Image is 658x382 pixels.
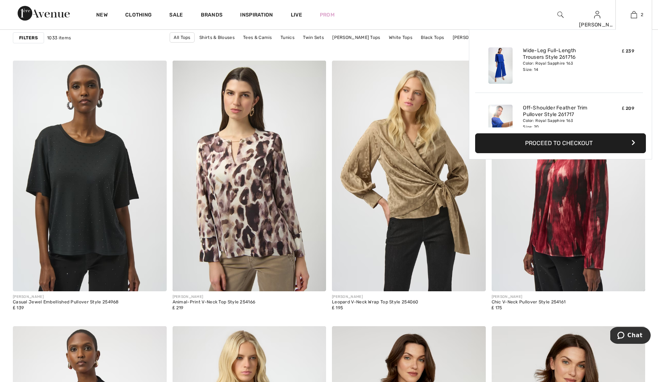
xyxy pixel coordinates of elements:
[13,300,119,305] div: Casual Jewel Embellished Pullover Style 254968
[173,300,256,305] div: Animal-Print V-Neck Top Style 254166
[523,47,595,61] a: Wide-Leg Full-Length Trousers Style 261716
[173,305,184,310] span: ₤ 219
[488,47,513,84] img: Wide-Leg Full-Length Trousers Style 261716
[332,61,486,291] img: Leopard V-Neck Wrap Top Style 254060. Taupe
[291,11,302,19] a: Live
[240,12,273,19] span: Inspiration
[169,12,183,19] a: Sale
[13,61,167,291] img: Casual Jewel Embellished Pullover Style 254968. Black
[610,327,651,345] iframe: Opens a widget where you can chat to one of our agents
[125,12,152,19] a: Clothing
[320,11,335,19] a: Prom
[96,12,108,19] a: New
[622,106,634,111] span: ₤ 209
[18,6,70,21] img: 1ère Avenue
[449,33,504,42] a: [PERSON_NAME] Tops
[277,33,298,42] a: Tunics
[173,294,256,300] div: [PERSON_NAME]
[385,33,416,42] a: White Tops
[523,105,595,118] a: Off-Shoulder Feather Trim Pullover Style 261717
[616,10,652,19] a: 2
[557,10,564,19] img: search the website
[641,11,643,18] span: 2
[239,33,276,42] a: Tees & Camis
[492,300,566,305] div: Chic V-Neck Pullover Style 254161
[329,33,384,42] a: [PERSON_NAME] Tops
[579,21,615,29] div: [PERSON_NAME]
[523,61,595,72] div: Color: Royal Sapphire 163 Size: 14
[170,32,194,43] a: All Tops
[299,33,328,42] a: Twin Sets
[332,300,419,305] div: Leopard V-Neck Wrap Top Style 254060
[332,305,343,310] span: ₤ 195
[492,305,502,310] span: ₤ 175
[594,10,600,19] img: My Info
[173,61,326,291] img: Animal-Print V-Neck Top Style 254166. Offwhite/Multi
[332,294,419,300] div: [PERSON_NAME]
[13,294,119,300] div: [PERSON_NAME]
[13,305,24,310] span: ₤ 139
[196,33,238,42] a: Shirts & Blouses
[492,61,646,291] img: Chic V-Neck Pullover Style 254161. Black/red
[19,35,38,41] strong: Filters
[475,133,646,153] button: Proceed to Checkout
[622,48,634,54] span: ₤ 239
[47,35,71,41] span: 1033 items
[201,12,223,19] a: Brands
[488,105,513,141] img: Off-Shoulder Feather Trim Pullover Style 261717
[523,118,595,130] div: Color: Royal Sapphire 163 Size: 20
[417,33,448,42] a: Black Tops
[594,11,600,18] a: Sign In
[492,294,566,300] div: [PERSON_NAME]
[631,10,637,19] img: My Bag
